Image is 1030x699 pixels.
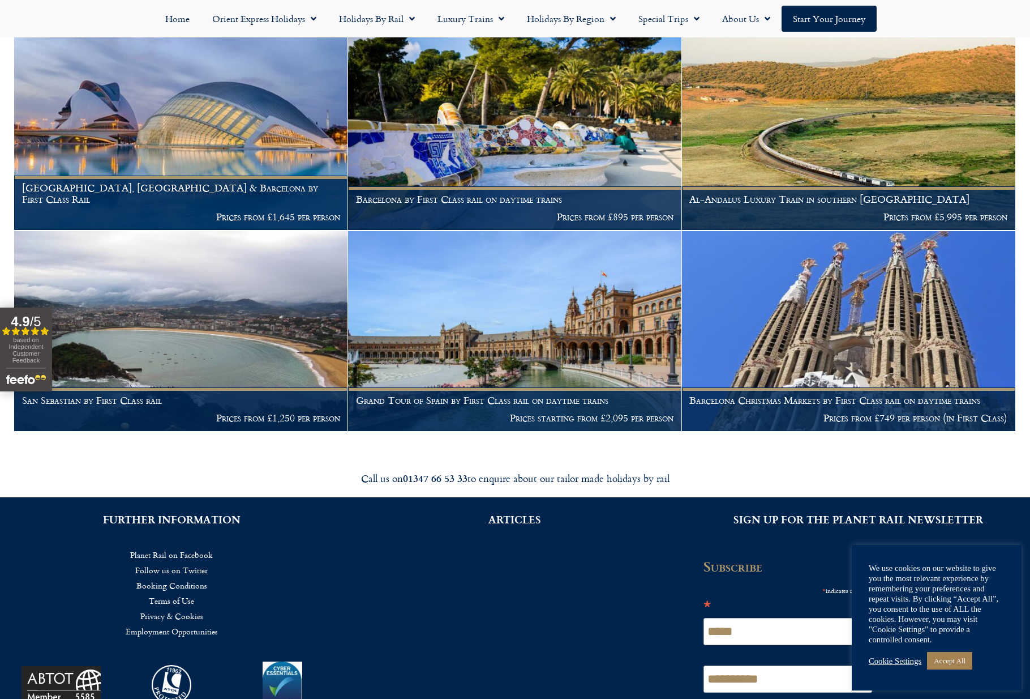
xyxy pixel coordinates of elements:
p: Prices from £749 per person (in First Class) [689,412,1007,424]
div: indicates required [703,583,872,597]
a: Special Trips [627,6,711,32]
a: Cookie Settings [869,656,921,666]
h2: Subscribe [703,559,879,574]
a: Planet Rail on Facebook [17,547,327,562]
a: Luxury Trains [426,6,516,32]
a: Employment Opportunities [17,624,327,639]
div: Call us on to enquire about our tailor made holidays by rail [198,472,832,485]
a: Home [154,6,201,32]
a: Booking Conditions [17,578,327,593]
a: Al-Andalus Luxury Train in southern [GEOGRAPHIC_DATA] Prices from £5,995 per person [682,30,1016,231]
a: Orient Express Holidays [201,6,328,32]
a: About Us [711,6,782,32]
nav: Menu [17,547,327,639]
a: Holidays by Rail [328,6,426,32]
h1: San Sebastian by First Class rail [22,395,340,406]
div: We use cookies on our website to give you the most relevant experience by remembering your prefer... [869,563,1005,645]
h1: Al-Andalus Luxury Train in southern [GEOGRAPHIC_DATA] [689,194,1007,205]
p: Prices starting from £2,095 per person [356,412,674,424]
a: Terms of Use [17,593,327,608]
a: Barcelona Christmas Markets by First Class rail on daytime trains Prices from £749 per person (in... [682,231,1016,432]
a: Follow us on Twitter [17,562,327,578]
a: Privacy & Cookies [17,608,327,624]
h1: Grand Tour of Spain by First Class rail on daytime trains [356,395,674,406]
h1: Barcelona Christmas Markets by First Class rail on daytime trains [689,395,1007,406]
p: Prices from £895 per person [356,211,674,223]
a: Barcelona by First Class rail on daytime trains Prices from £895 per person [348,30,682,231]
nav: Menu [6,6,1024,32]
a: [GEOGRAPHIC_DATA], [GEOGRAPHIC_DATA] & Barcelona by First Class Rail Prices from £1,645 per person [14,30,348,231]
p: Prices from £1,645 per person [22,211,340,223]
h2: SIGN UP FOR THE PLANET RAIL NEWSLETTER [703,514,1013,525]
h1: [GEOGRAPHIC_DATA], [GEOGRAPHIC_DATA] & Barcelona by First Class Rail [22,182,340,204]
h1: Barcelona by First Class rail on daytime trains [356,194,674,205]
strong: 01347 66 53 33 [403,471,467,485]
h2: FURTHER INFORMATION [17,514,327,525]
p: Prices from £1,250 per person [22,412,340,424]
a: Start your Journey [782,6,877,32]
a: Holidays by Region [516,6,627,32]
p: Prices from £5,995 per person [689,211,1007,223]
h2: ARTICLES [360,514,670,525]
a: San Sebastian by First Class rail Prices from £1,250 per person [14,231,348,432]
a: Accept All [927,652,972,670]
a: Grand Tour of Spain by First Class rail on daytime trains Prices starting from £2,095 per person [348,231,682,432]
